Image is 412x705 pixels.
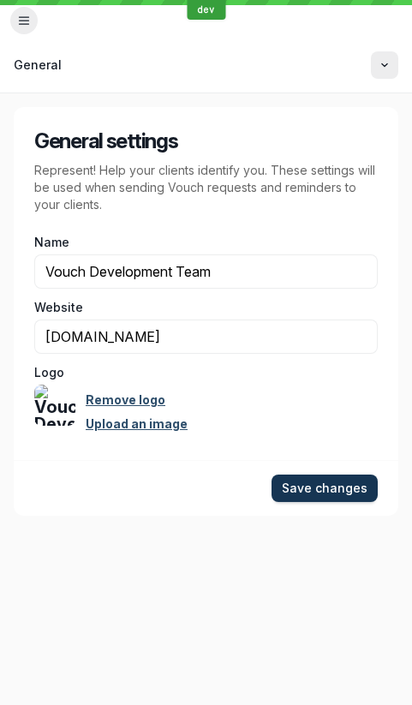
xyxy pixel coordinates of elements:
span: Logo [34,364,64,381]
button: Vouch Development Team avatar [34,385,75,426]
span: Name [34,234,69,251]
span: Save changes [282,480,367,497]
h2: General settings [34,128,378,155]
span: Website [34,299,83,316]
button: Open menu [10,7,38,34]
button: Save changes [272,475,378,502]
a: Upload an image [86,415,188,433]
a: Remove logo [86,391,165,409]
h2: General [14,57,361,74]
p: Represent! Help your clients identify you. These settings will be used when sending Vouch request... [34,162,378,213]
